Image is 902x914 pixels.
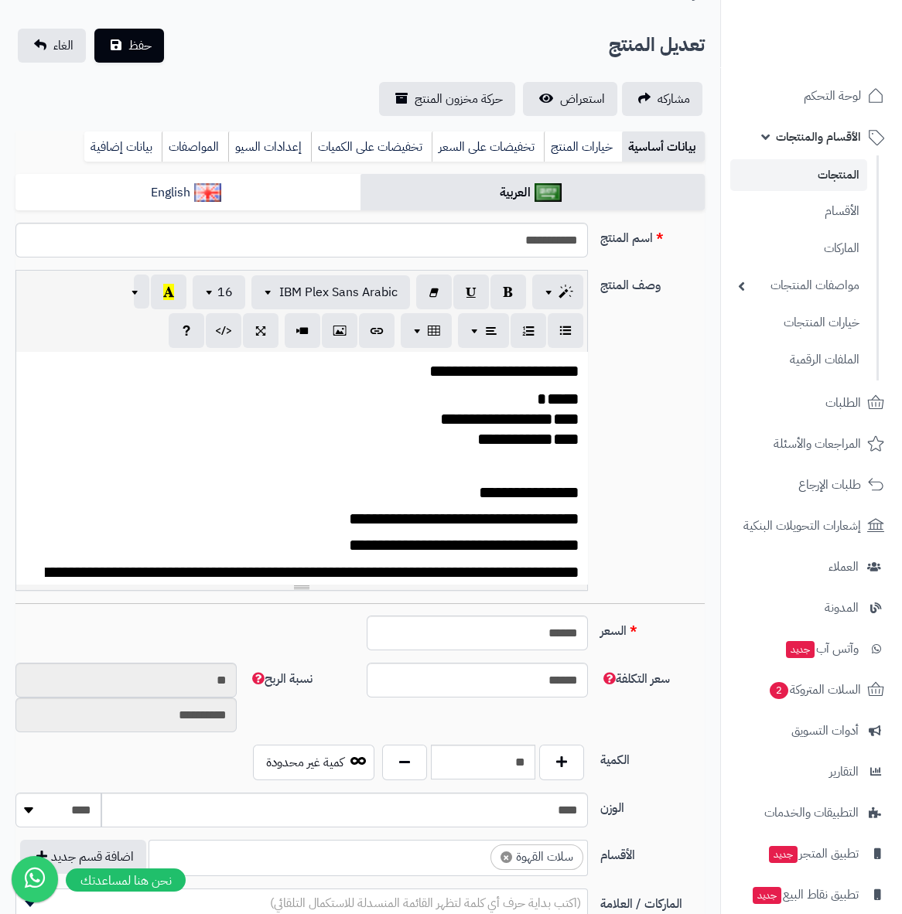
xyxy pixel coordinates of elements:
[490,844,583,870] li: سلات القهوة
[162,131,228,162] a: المواصفات
[825,597,859,619] span: المدونة
[94,29,164,63] button: حفظ
[730,671,893,708] a: السلات المتروكة2
[560,90,605,108] span: استعراض
[770,681,788,698] span: 2
[730,835,893,872] a: تطبيق المتجرجديد
[743,515,861,537] span: إشعارات التحويلات البنكية
[594,793,711,817] label: الوزن
[730,630,893,667] a: وآتس آبجديد
[594,616,711,640] label: السعر
[622,82,702,116] a: مشاركه
[15,174,360,212] a: English
[730,548,893,585] a: العملاء
[730,384,893,421] a: الطلبات
[751,884,859,905] span: تطبيق نقاط البيع
[769,846,798,863] span: جديد
[730,507,893,544] a: إشعارات التحويلات البنكية
[194,183,221,202] img: English
[774,433,861,455] span: المراجعات والأسئلة
[594,270,711,295] label: وصف المنتج
[53,36,73,55] span: الغاء
[730,343,867,377] a: الملفات الرقمية
[730,712,893,749] a: أدوات التسويق
[753,887,781,904] span: جديد
[767,843,859,865] span: تطبيق المتجر
[415,90,503,108] span: حركة مخزون المنتج
[249,670,313,688] span: نسبة الربح
[730,589,893,626] a: المدونة
[594,840,711,865] label: الأقسام
[360,174,706,212] a: العربية
[270,894,581,912] span: (اكتب بداية حرف أي كلمة لتظهر القائمة المنسدلة للاستكمال التلقائي)
[730,77,893,114] a: لوحة التحكم
[730,159,867,191] a: المنتجات
[804,85,861,107] span: لوحة التحكم
[622,131,705,162] a: بيانات أساسية
[432,131,544,162] a: تخفيضات على السعر
[730,269,867,302] a: مواصفات المنتجات
[829,556,859,578] span: العملاء
[217,283,233,302] span: 16
[764,802,859,824] span: التطبيقات والخدمات
[228,131,311,162] a: إعدادات السيو
[535,183,562,202] img: العربية
[776,126,861,148] span: الأقسام والمنتجات
[730,876,893,913] a: تطبيق نقاط البيعجديد
[523,82,617,116] a: استعراض
[797,12,887,44] img: logo-2.png
[798,474,861,496] span: طلبات الإرجاع
[20,840,146,874] button: اضافة قسم جديد
[730,753,893,790] a: التقارير
[829,761,859,783] span: التقارير
[193,275,245,309] button: 16
[594,745,711,769] label: الكمية
[18,29,86,63] a: الغاء
[730,232,867,265] a: الماركات
[730,195,867,228] a: الأقسام
[730,466,893,503] a: طلبات الإرجاع
[379,82,515,116] a: حركة مخزون المنتج
[784,638,859,660] span: وآتس آب
[594,223,711,247] label: اسم المنتج
[600,670,670,688] span: سعر التكلفة
[279,283,398,302] span: IBM Plex Sans Arabic
[730,306,867,339] a: خيارات المنتجات
[825,392,861,414] span: الطلبات
[251,275,410,309] button: IBM Plex Sans Arabic
[730,425,893,462] a: المراجعات والأسئلة
[791,720,859,742] span: أدوات التسويق
[768,679,861,701] span: السلات المتروكة
[730,794,893,831] a: التطبيقات والخدمات
[501,851,512,863] span: ×
[658,90,690,108] span: مشاركه
[84,131,162,162] a: بيانات إضافية
[544,131,622,162] a: خيارات المنتج
[786,641,815,658] span: جديد
[128,36,152,55] span: حفظ
[609,29,705,61] h2: تعديل المنتج
[311,131,432,162] a: تخفيضات على الكميات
